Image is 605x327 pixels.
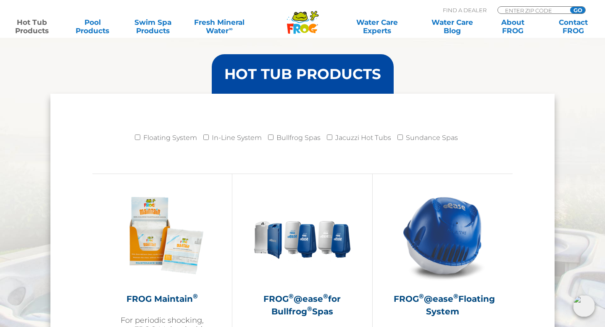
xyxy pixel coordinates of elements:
img: bullfrog-product-hero-300x300.png [253,187,351,284]
a: Water CareExperts [339,18,415,35]
img: Frog_Maintain_Hero-2-v2-300x300.png [113,187,211,284]
label: Sundance Spas [406,129,458,146]
sup: ∞ [229,26,232,32]
a: PoolProducts [69,18,116,35]
h2: FROG @ease for Bullfrog Spas [253,293,351,318]
a: Hot TubProducts [8,18,55,35]
sup: ® [289,292,294,300]
h3: HOT TUB PRODUCTS [224,67,381,81]
a: Swim SpaProducts [129,18,176,35]
h2: FROG Maintain [113,293,211,305]
label: Floating System [143,129,197,146]
sup: ® [453,292,458,300]
a: AboutFROG [489,18,536,35]
label: In-Line System [212,129,262,146]
sup: ® [323,292,328,300]
sup: ® [193,292,198,300]
sup: ® [419,292,424,300]
a: Water CareBlog [429,18,476,35]
h2: FROG @ease Floating System [394,293,492,318]
img: hot-tub-product-atease-system-300x300.png [394,187,491,284]
sup: ® [307,305,312,313]
img: openIcon [573,295,595,317]
label: Jacuzzi Hot Tubs [335,129,391,146]
p: Find A Dealer [443,6,487,14]
a: ContactFROG [550,18,597,35]
input: Zip Code Form [504,7,561,14]
label: Bullfrog Spas [276,129,321,146]
a: Fresh MineralWater∞ [190,18,249,35]
input: GO [570,7,585,13]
